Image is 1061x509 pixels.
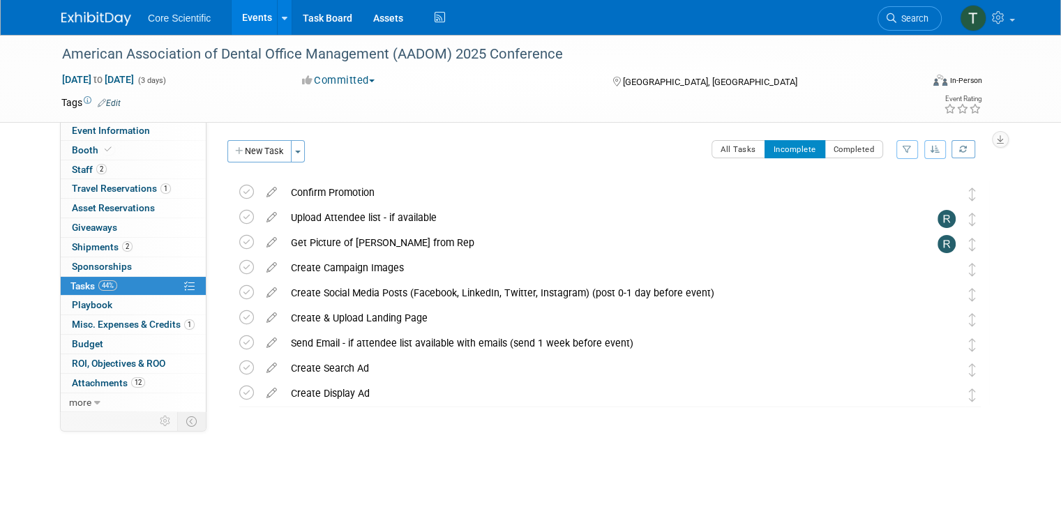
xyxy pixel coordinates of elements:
a: Shipments2 [61,238,206,257]
div: Create Search Ad [284,356,910,380]
a: edit [259,337,284,349]
span: Staff [72,164,107,175]
button: Incomplete [765,140,825,158]
button: Completed [825,140,884,158]
a: edit [259,362,284,374]
span: Budget [72,338,103,349]
a: edit [259,287,284,299]
img: Megan Murray [938,285,956,303]
div: American Association of Dental Office Management (AADOM) 2025 Conference [57,42,904,67]
a: Search [878,6,942,31]
i: Move task [969,338,976,351]
div: Send Email - if attendee list available with emails (send 1 week before event) [284,331,910,355]
a: Giveaways [61,218,206,237]
i: Move task [969,213,976,226]
img: Megan Murray [938,360,956,379]
div: Create Social Media Posts (Facebook, LinkedIn, Twitter, Instagram) (post 0-1 day before event) [284,281,910,305]
div: Confirm Promotion [284,181,910,204]
a: Budget [61,335,206,354]
span: 1 [160,183,171,194]
i: Move task [969,288,976,301]
img: Thila Pathma [960,5,986,31]
i: Move task [969,363,976,377]
span: Attachments [72,377,145,388]
a: more [61,393,206,412]
span: ROI, Objectives & ROO [72,358,165,369]
span: Asset Reservations [72,202,155,213]
img: Alissa Schlosser [938,185,956,203]
img: Rachel Wolff [938,235,956,253]
td: Personalize Event Tab Strip [153,412,178,430]
i: Move task [969,238,976,251]
span: 44% [98,280,117,291]
span: Travel Reservations [72,183,171,194]
img: Format-Inperson.png [933,75,947,86]
span: Tasks [70,280,117,291]
button: New Task [227,140,292,162]
a: Attachments12 [61,374,206,393]
span: (3 days) [137,76,166,85]
span: Shipments [72,241,133,252]
img: ExhibitDay [61,12,131,26]
a: edit [259,236,284,249]
div: Create Display Ad [284,381,910,405]
div: Event Rating [944,96,981,102]
a: Asset Reservations [61,199,206,218]
i: Booth reservation complete [105,146,112,153]
div: Event Format [846,73,982,93]
i: Move task [969,313,976,326]
a: edit [259,312,284,324]
a: edit [259,186,284,199]
img: Rachel Wolff [938,210,956,228]
a: Travel Reservations1 [61,179,206,198]
div: Create Campaign Images [284,256,910,280]
span: [GEOGRAPHIC_DATA], [GEOGRAPHIC_DATA] [623,77,797,87]
a: Tasks44% [61,277,206,296]
div: Upload Attendee list - if available [284,206,910,229]
div: In-Person [949,75,982,86]
i: Move task [969,388,976,402]
a: Refresh [951,140,975,158]
a: Event Information [61,121,206,140]
span: to [91,74,105,85]
span: Booth [72,144,114,155]
span: Misc. Expenses & Credits [72,319,195,330]
div: Get Picture of [PERSON_NAME] from Rep [284,231,910,254]
span: Giveaways [72,222,117,233]
a: edit [259,261,284,274]
span: Core Scientific [148,13,211,24]
span: 12 [131,377,145,388]
td: Tags [61,96,121,109]
a: Misc. Expenses & Credits1 [61,315,206,334]
a: ROI, Objectives & ROO [61,354,206,373]
span: 1 [184,319,195,330]
a: Sponsorships [61,257,206,276]
td: Toggle Event Tabs [178,412,206,430]
i: Move task [969,263,976,276]
img: Megan Murray [938,386,956,404]
span: Playbook [72,299,112,310]
a: edit [259,387,284,400]
a: Staff2 [61,160,206,179]
a: Playbook [61,296,206,314]
span: 2 [122,241,133,252]
span: Event Information [72,125,150,136]
span: Search [896,13,928,24]
img: Megan Murray [938,310,956,328]
span: more [69,397,91,408]
img: Megan Murray [938,335,956,354]
span: Sponsorships [72,261,132,272]
button: Committed [297,73,380,88]
i: Move task [969,188,976,201]
a: Booth [61,141,206,160]
button: All Tasks [712,140,765,158]
a: Edit [98,98,121,108]
div: Create & Upload Landing Page [284,306,910,330]
img: Megan Murray [938,260,956,278]
span: [DATE] [DATE] [61,73,135,86]
span: 2 [96,164,107,174]
a: edit [259,211,284,224]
